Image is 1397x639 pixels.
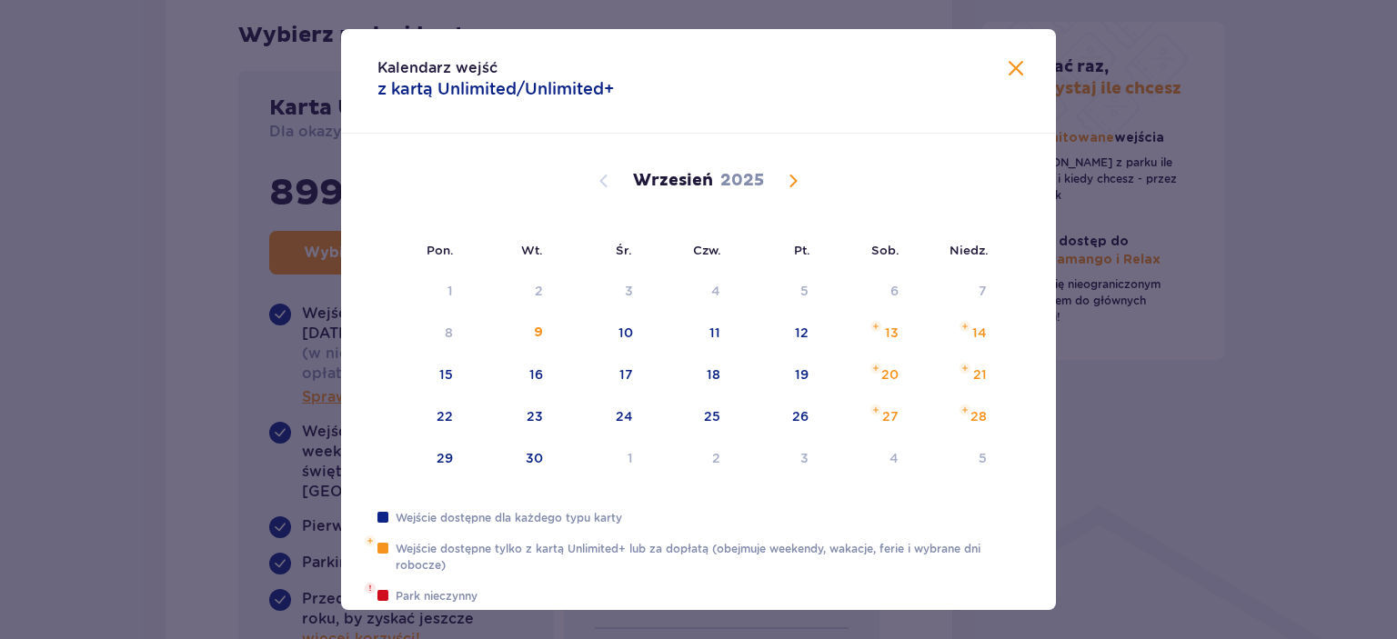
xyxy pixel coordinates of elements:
td: Not available. wtorek, 2 września 2025 [466,272,556,312]
span: z kartą Unlimited/Unlimited+ [377,79,614,98]
td: Not available. piątek, 26 września 2025 [733,397,821,437]
p: Kalendarz wejść [377,58,614,100]
div: 28 [970,407,987,425]
p: 2025 [720,170,764,192]
td: Not available. czwartek, 25 września 2025 [646,397,734,437]
div: 25 [704,407,720,425]
div: 5 [979,449,987,467]
td: Not available. sobota, 4 października 2025 [821,439,911,479]
td: Not available. piątek, 12 września 2025 [733,314,821,354]
td: Not available. środa, 3 września 2025 [556,272,646,312]
td: Not available. sobota, 20 września 2025 [821,355,911,395]
div: 30 [526,449,543,467]
small: Pon. [427,243,454,257]
td: Not available. środa, 1 października 2025 [556,439,646,479]
td: Not available. czwartek, 4 września 2025 [646,272,734,312]
td: Not available. czwartek, 11 września 2025 [646,314,734,354]
small: Niedz. [950,243,989,257]
small: Sob. [871,243,900,257]
td: Not available. środa, 10 września 2025 [556,314,646,354]
td: Not available. sobota, 13 września 2025 [821,314,911,354]
td: Not available. wtorek, 9 września 2025 [466,314,556,354]
div: 22 [437,407,453,425]
td: Not available. poniedziałek, 8 września 2025 [377,314,466,354]
div: 19 [795,365,809,384]
div: 1 [447,282,453,300]
td: Not available. czwartek, 18 września 2025 [646,355,734,395]
div: 14 [972,324,987,342]
td: Not available. piątek, 5 września 2025 [733,272,821,312]
td: Not available. niedziela, 5 października 2025 [911,439,1000,479]
div: 9 [534,324,543,342]
div: 7 [979,282,987,300]
p: Wrzesień [633,170,713,192]
td: Not available. niedziela, 21 września 2025 [911,355,1000,395]
div: 3 [800,449,809,467]
div: 10 [618,324,633,342]
div: 23 [527,407,543,425]
td: Not available. poniedziałek, 1 września 2025 [377,272,466,312]
div: Calendar [341,134,1056,510]
td: Not available. wtorek, 23 września 2025 [466,397,556,437]
div: 6 [890,282,899,300]
small: Śr. [616,243,632,257]
div: 2 [712,449,720,467]
div: 12 [795,324,809,342]
td: Not available. sobota, 6 września 2025 [821,272,911,312]
div: 20 [881,365,899,384]
div: 17 [619,365,633,384]
div: 13 [885,324,899,342]
div: 29 [437,449,453,467]
div: 3 [625,282,633,300]
div: 24 [616,407,633,425]
div: 18 [707,365,720,384]
td: Not available. piątek, 3 października 2025 [733,439,821,479]
td: Not available. sobota, 27 września 2025 [821,397,911,437]
div: 26 [792,407,809,425]
div: 11 [709,324,720,342]
div: 5 [800,282,809,300]
small: Czw. [693,243,721,257]
div: 4 [889,449,899,467]
div: 4 [711,282,720,300]
p: Wejście dostępne dla każdego typu karty [396,510,622,526]
td: Not available. środa, 24 września 2025 [556,397,646,437]
td: Not available. niedziela, 7 września 2025 [911,272,1000,312]
p: Wejście dostępne tylko z kartą Unlimited+ lub za dopłatą (obejmuje weekendy, wakacje, ferie i wyb... [396,541,1020,574]
td: Not available. wtorek, 16 września 2025 [466,355,556,395]
td: Not available. czwartek, 2 października 2025 [646,439,734,479]
td: Not available. poniedziałek, 29 września 2025 [377,439,466,479]
small: Wt. [521,243,543,257]
p: Park nieczynny [396,588,477,604]
td: Not available. poniedziałek, 22 września 2025 [377,397,466,437]
small: Pt. [794,243,810,257]
td: Not available. wtorek, 30 września 2025 [466,439,556,479]
td: Not available. poniedziałek, 15 września 2025 [377,355,466,395]
div: 27 [882,407,899,425]
div: 1 [628,449,633,467]
div: 2 [535,282,543,300]
td: Not available. piątek, 19 września 2025 [733,355,821,395]
div: 16 [529,365,543,384]
td: Not available. niedziela, 28 września 2025 [911,397,1000,437]
td: Not available. niedziela, 14 września 2025 [911,314,1000,354]
div: 15 [439,365,453,384]
td: Not available. środa, 17 września 2025 [556,355,646,395]
div: 21 [973,365,987,384]
div: 8 [445,324,453,342]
